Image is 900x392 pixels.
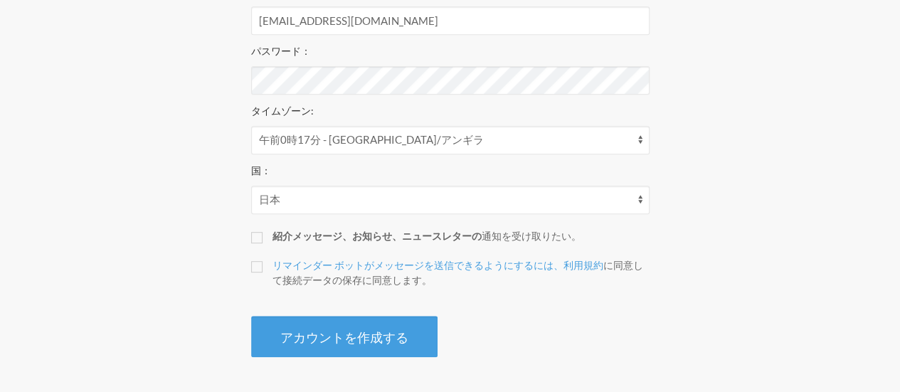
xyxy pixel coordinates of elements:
font: 紹介メッセージ、お知らせ、ニュースレターの [272,230,482,242]
font: に同意して接続データの保存に同意します [272,259,643,286]
font: タイムゾーン: [251,105,314,117]
font: 国： [251,164,271,176]
font: 通知を受け取りたい。 [482,230,581,242]
font: パスワード： [251,45,311,57]
a: リマインダー ボットがメッセージを送信できるようにするには、利用規約 [272,259,603,271]
input: 紹介メッセージ、お知らせ、ニュースレターの通知を受け取りたい。 [251,232,263,243]
button: アカウントを作成する [251,316,438,357]
input: リマインダー ボットがメッセージを送信できるようにするには、利用規約に同意して接続データの保存に同意します。 [251,261,263,272]
font: 。 [422,274,432,286]
font: アカウントを作成する [280,329,408,345]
